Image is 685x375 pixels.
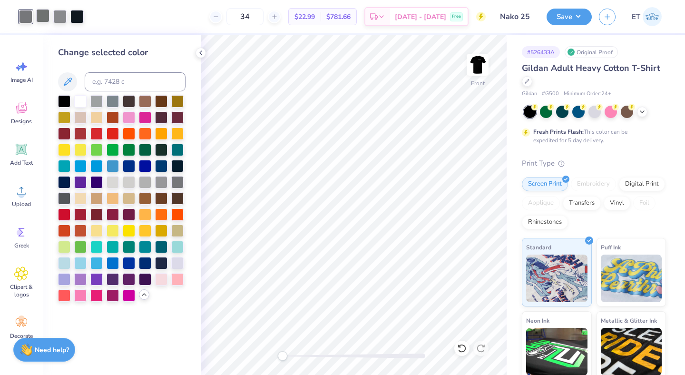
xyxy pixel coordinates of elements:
[627,7,666,26] a: ET
[493,7,539,26] input: Untitled Design
[35,345,69,355] strong: Need help?
[326,12,351,22] span: $781.66
[522,90,537,98] span: Gildan
[522,215,568,229] div: Rhinestones
[468,55,487,74] img: Front
[11,118,32,125] span: Designs
[522,46,560,58] div: # 526433A
[12,200,31,208] span: Upload
[395,12,446,22] span: [DATE] - [DATE]
[601,316,657,326] span: Metallic & Glitter Ink
[522,62,660,74] span: Gildan Adult Heavy Cotton T-Shirt
[533,128,584,136] strong: Fresh Prints Flash:
[633,196,656,210] div: Foil
[619,177,665,191] div: Digital Print
[643,7,662,26] img: Elaina Thomas
[564,90,611,98] span: Minimum Order: 24 +
[278,351,287,361] div: Accessibility label
[526,242,551,252] span: Standard
[601,242,621,252] span: Puff Ink
[294,12,315,22] span: $22.99
[58,46,186,59] div: Change selected color
[10,76,33,84] span: Image AI
[471,79,485,88] div: Front
[533,128,650,145] div: This color can be expedited for 5 day delivery.
[522,196,560,210] div: Applique
[452,13,461,20] span: Free
[526,255,587,302] img: Standard
[632,11,640,22] span: ET
[526,316,549,326] span: Neon Ink
[542,90,559,98] span: # G500
[226,8,264,25] input: – –
[571,177,616,191] div: Embroidery
[522,177,568,191] div: Screen Print
[547,9,592,25] button: Save
[563,196,601,210] div: Transfers
[6,283,37,298] span: Clipart & logos
[522,158,666,169] div: Print Type
[85,72,186,91] input: e.g. 7428 c
[10,159,33,167] span: Add Text
[14,242,29,249] span: Greek
[10,332,33,340] span: Decorate
[565,46,618,58] div: Original Proof
[604,196,630,210] div: Vinyl
[601,255,662,302] img: Puff Ink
